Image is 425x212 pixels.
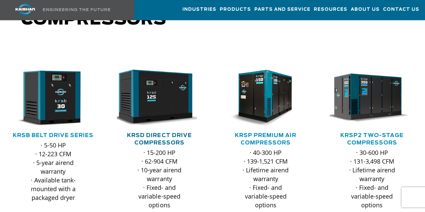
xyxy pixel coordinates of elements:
[325,70,410,127] img: krsp350
[343,148,401,209] p: · 30-600 HP · 131-3,498 CFM · Lifetime airend warranty · Fixed- and variable-speed options
[383,0,419,18] a: Contact Us
[340,133,403,145] a: KRSP2 Two-Stage Compressors
[220,0,251,18] a: Products
[254,6,310,13] span: Parts and Service
[254,0,310,18] a: Parts and Service
[11,70,95,127] div: krsb30
[235,133,296,145] a: KRSP Premium Air Compressors
[220,6,251,13] span: Products
[223,70,308,127] div: krsp150
[112,70,197,127] img: krsd125
[130,148,188,209] p: · 15-200 HP · 62-904 CFM · 10-year airend warranty · Fixed- and variable-speed options
[117,70,202,127] div: krsd125
[13,133,93,138] a: KRSB Belt Drive Series
[182,6,216,13] span: Industries
[237,148,295,209] p: · 40-300 HP · 139-1,521 CFM · Lifetime airend warranty · Fixed- and variable-speed options
[314,0,347,18] a: Resources
[127,133,192,145] a: KRSD Direct Drive Compressors
[182,0,216,18] a: Industries
[351,0,380,18] a: About Us
[43,8,110,11] img: Engineering the future
[330,70,414,127] div: krsp350
[351,6,380,13] span: About Us
[218,70,303,127] img: krsp150
[6,70,91,127] img: krsb30
[383,6,419,13] span: Contact Us
[314,6,347,13] span: Resources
